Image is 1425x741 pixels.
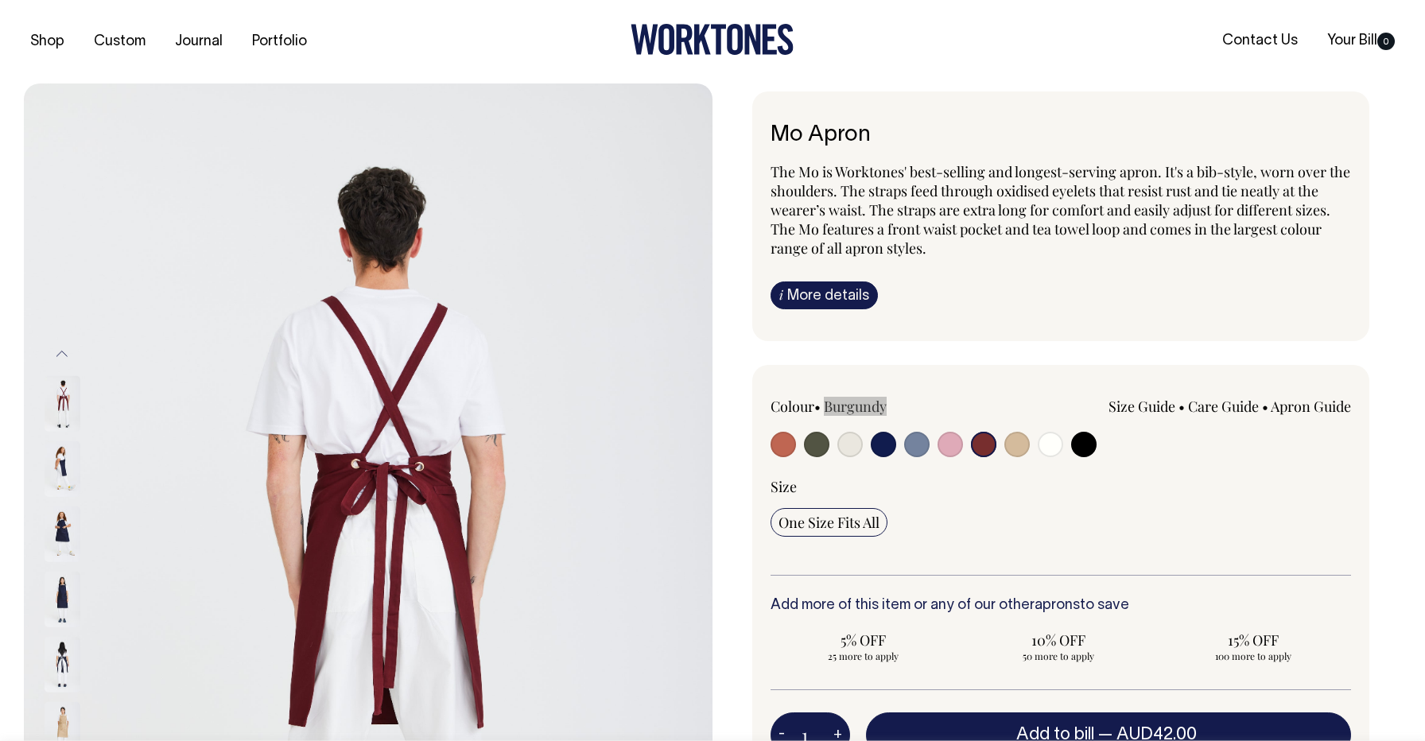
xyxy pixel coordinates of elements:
h1: Mo Apron [771,123,1351,148]
img: dark-navy [45,506,80,562]
a: Portfolio [246,29,313,55]
a: Your Bill0 [1321,28,1401,54]
span: 0 [1377,33,1395,50]
input: One Size Fits All [771,508,887,537]
span: • [1178,397,1185,416]
span: 5% OFF [779,630,948,650]
a: iMore details [771,281,878,309]
span: 100 more to apply [1169,650,1338,662]
input: 5% OFF 25 more to apply [771,626,956,667]
a: Shop [24,29,71,55]
span: 10% OFF [973,630,1143,650]
a: Apron Guide [1271,397,1351,416]
a: Care Guide [1188,397,1259,416]
span: • [1262,397,1268,416]
span: One Size Fits All [779,513,879,532]
span: 25 more to apply [779,650,948,662]
button: Previous [50,336,74,371]
img: dark-navy [45,572,80,627]
span: i [779,286,783,303]
a: Journal [169,29,229,55]
a: Custom [87,29,152,55]
span: • [814,397,821,416]
img: dark-navy [45,441,80,497]
span: 50 more to apply [973,650,1143,662]
span: 15% OFF [1169,630,1338,650]
div: Size [771,477,1351,496]
div: Colour [771,397,1003,416]
span: The Mo is Worktones' best-selling and longest-serving apron. It's a bib-style, worn over the shou... [771,162,1350,258]
a: aprons [1035,599,1080,612]
img: dark-navy [45,637,80,693]
input: 15% OFF 100 more to apply [1161,626,1346,667]
img: burgundy [45,376,80,432]
a: Contact Us [1216,28,1304,54]
input: 10% OFF 50 more to apply [965,626,1151,667]
label: Burgundy [824,397,887,416]
a: Size Guide [1109,397,1175,416]
h6: Add more of this item or any of our other to save [771,598,1351,614]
